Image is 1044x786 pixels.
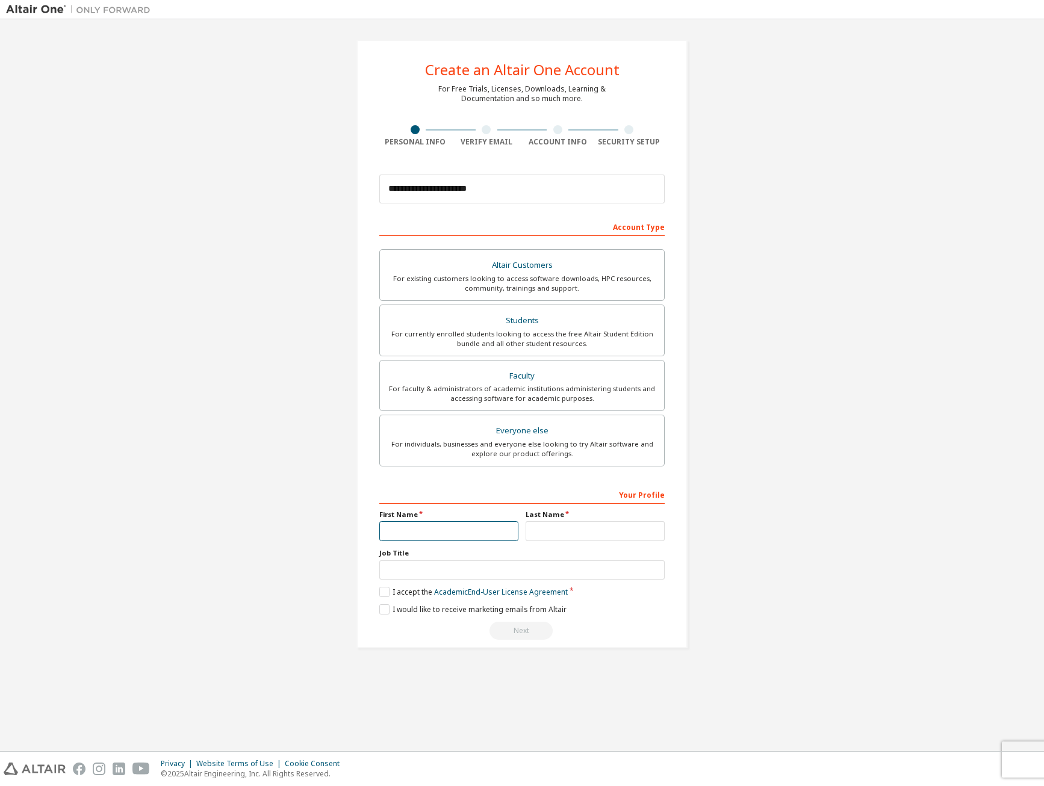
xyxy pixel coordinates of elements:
img: instagram.svg [93,763,105,775]
div: Account Info [522,137,594,147]
div: Everyone else [387,422,657,439]
div: Privacy [161,759,196,769]
div: Your Profile [379,484,665,504]
img: facebook.svg [73,763,85,775]
label: Last Name [526,510,665,519]
p: © 2025 Altair Engineering, Inc. All Rights Reserved. [161,769,347,779]
img: youtube.svg [132,763,150,775]
label: I accept the [379,587,568,597]
div: Account Type [379,217,665,236]
div: Faculty [387,368,657,385]
label: First Name [379,510,518,519]
img: Altair One [6,4,157,16]
div: Personal Info [379,137,451,147]
label: I would like to receive marketing emails from Altair [379,604,567,614]
div: For individuals, businesses and everyone else looking to try Altair software and explore our prod... [387,439,657,459]
img: linkedin.svg [113,763,125,775]
div: For currently enrolled students looking to access the free Altair Student Edition bundle and all ... [387,329,657,348]
img: altair_logo.svg [4,763,66,775]
div: Read and acccept EULA to continue [379,622,665,640]
a: Academic End-User License Agreement [434,587,568,597]
div: For existing customers looking to access software downloads, HPC resources, community, trainings ... [387,274,657,293]
div: Altair Customers [387,257,657,274]
label: Job Title [379,548,665,558]
div: For Free Trials, Licenses, Downloads, Learning & Documentation and so much more. [438,84,606,104]
div: Security Setup [594,137,665,147]
div: Verify Email [451,137,523,147]
div: Cookie Consent [285,759,347,769]
div: Students [387,312,657,329]
div: For faculty & administrators of academic institutions administering students and accessing softwa... [387,384,657,403]
div: Create an Altair One Account [425,63,620,77]
div: Website Terms of Use [196,759,285,769]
